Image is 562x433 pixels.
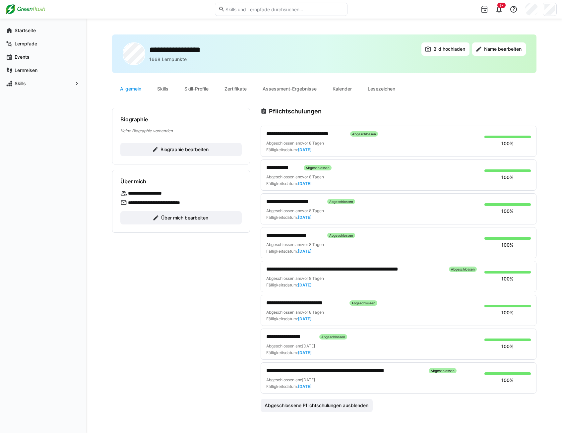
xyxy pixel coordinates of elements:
div: Skill-Profile [176,81,217,97]
div: Abgeschlossen [327,199,355,204]
span: 9+ [499,3,504,7]
p: 1668 Lernpunkte [149,56,187,63]
button: Bild hochladen [421,42,469,56]
div: Fälligkeitsdatum: [266,350,312,355]
div: Fälligkeitsdatum: [266,384,312,389]
span: Name bearbeiten [483,46,523,52]
div: Fälligkeitsdatum: [266,316,312,322]
div: Abgeschlossen [449,267,477,272]
div: Abgeschlossen am: [266,310,324,315]
div: 100% [501,242,514,248]
span: [DATE] [298,181,312,186]
p: Keine Biographie vorhanden [120,128,242,134]
div: Assessment-Ergebnisse [255,81,325,97]
input: Skills und Lernpfade durchsuchen… [225,6,343,12]
span: [DATE] [298,384,312,389]
span: Abgeschlossene Pflichtschulungen ausblenden [264,402,369,409]
span: vor 8 Tagen [302,242,324,247]
div: Fälligkeitsdatum: [266,249,312,254]
span: [DATE] [298,282,312,287]
button: Name bearbeiten [472,42,526,56]
div: 100% [501,276,514,282]
span: vor 8 Tagen [302,141,324,146]
div: Zertifikate [217,81,255,97]
div: 100% [501,377,514,384]
span: vor 8 Tagen [302,174,324,179]
div: Abgeschlossen am: [266,208,324,214]
div: 100% [501,208,514,215]
div: Abgeschlossen am: [266,276,324,281]
button: Abgeschlossene Pflichtschulungen ausblenden [261,399,373,412]
div: Skills [149,81,176,97]
div: Fälligkeitsdatum: [266,215,312,220]
span: [DATE] [298,316,312,321]
div: 100% [501,343,514,350]
div: 100% [501,140,514,147]
div: Fälligkeitsdatum: [266,282,312,288]
div: 100% [501,174,514,181]
span: [DATE] [298,249,312,254]
span: Über mich bearbeiten [160,215,209,221]
h3: Pflichtschulungen [269,108,322,115]
span: vor 8 Tagen [302,276,324,281]
div: Abgeschlossen [319,334,347,340]
span: Bild hochladen [432,46,466,52]
span: Biographie bearbeiten [159,146,210,153]
div: Abgeschlossen [304,165,332,170]
div: Allgemein [112,81,149,97]
span: vor 8 Tagen [302,208,324,213]
div: Lesezeichen [360,81,403,97]
div: Abgeschlossen [350,131,378,137]
div: Abgeschlossen am: [266,242,324,247]
div: Abgeschlossen am: [266,343,315,349]
button: Über mich bearbeiten [120,211,242,224]
h4: Biographie [120,116,148,123]
div: Abgeschlossen [429,368,457,373]
span: [DATE] [302,343,315,348]
span: [DATE] [302,377,315,382]
div: Fälligkeitsdatum: [266,181,312,186]
h4: Über mich [120,178,146,185]
div: Abgeschlossen am: [266,377,315,383]
button: Biographie bearbeiten [120,143,242,156]
div: Abgeschlossen am: [266,174,324,180]
div: Abgeschlossen am: [266,141,324,146]
div: Kalender [325,81,360,97]
span: vor 8 Tagen [302,310,324,315]
div: Abgeschlossen [327,233,355,238]
span: [DATE] [298,350,312,355]
span: [DATE] [298,147,312,152]
div: Fälligkeitsdatum: [266,147,312,153]
div: Abgeschlossen [349,300,377,306]
div: 100% [501,309,514,316]
span: [DATE] [298,215,312,220]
